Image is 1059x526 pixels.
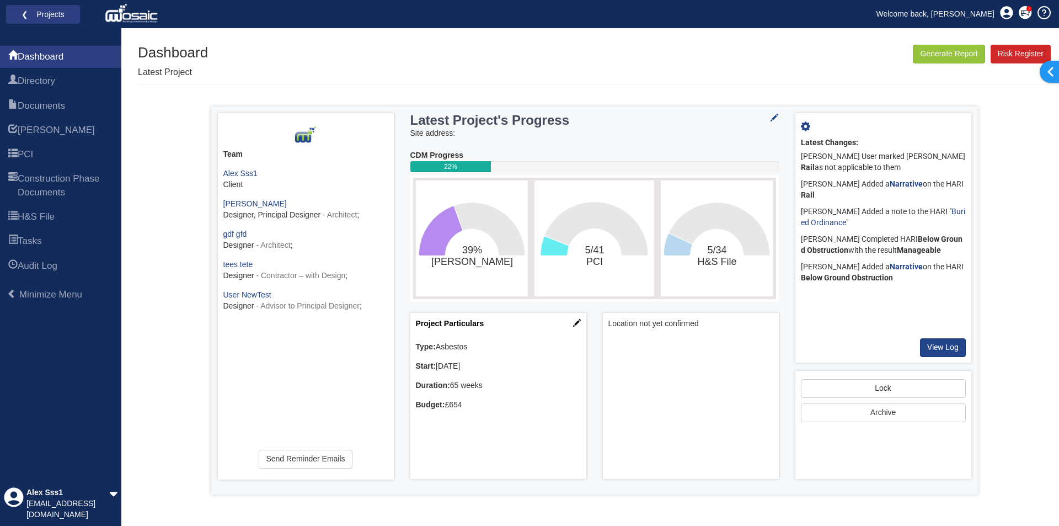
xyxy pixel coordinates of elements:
tspan: [PERSON_NAME] [431,256,512,268]
div: 65 weeks [416,380,581,391]
span: Designer [223,241,254,249]
a: Buried Ordinance [801,207,965,227]
div: [PERSON_NAME] Added a on the HARI [801,176,966,204]
div: Team [223,149,388,160]
h1: Dashboard [138,45,208,61]
b: Duration: [416,381,450,390]
svg: 5/34​H&S File [664,183,770,294]
b: Rail [801,190,815,199]
div: ; [223,259,388,281]
div: ; [223,290,388,312]
svg: 39%​HARI [419,183,525,294]
tspan: PCI [586,256,603,267]
span: - Architect [256,241,290,249]
button: Archive [801,403,966,422]
span: Tasks [18,235,41,248]
div: [PERSON_NAME] Added a on the HARI [801,259,966,286]
span: Audit Log [18,259,57,273]
b: Below Ground Obstruction [801,273,893,282]
a: Risk Register [991,45,1051,63]
div: Site address: [410,128,779,139]
h3: Latest Project's Progress [410,113,715,127]
div: Asbestos [416,342,581,353]
span: HARI [18,124,95,137]
a: ❮ Projects [13,7,73,22]
span: Designer [223,271,254,280]
tspan: H&S File [698,256,737,267]
b: Budget: [416,400,445,409]
span: Designer, Principal Designer [223,210,321,219]
span: Construction Phase Documents [18,172,113,199]
p: Latest Project [138,66,208,79]
span: Minimize Menu [19,289,82,300]
b: Below Ground Obstruction [801,235,962,254]
span: Dashboard [18,50,63,63]
a: Lock [801,379,966,398]
span: Audit Log [8,260,18,273]
a: Narrative [890,262,923,271]
span: Documents [8,100,18,113]
span: H&S File [18,210,55,224]
div: [PERSON_NAME] User marked [PERSON_NAME] as not applicable to them [801,148,966,176]
text: 5/34 [698,245,737,267]
span: H&S File [8,211,18,224]
a: Project Particulars [416,319,484,328]
a: Narrative [890,179,923,188]
text: 39% [431,245,512,268]
b: Type: [416,342,436,351]
a: [PERSON_NAME] [223,199,287,208]
div: CDM Progress [410,150,779,161]
span: Directory [18,75,55,88]
a: Alex Sss1 [223,169,258,178]
div: [DATE] [416,361,581,372]
span: - Architect [323,210,357,219]
span: Minimize Menu [7,289,17,299]
a: View Log [920,338,966,357]
div: ; [223,199,388,221]
img: logo_white.png [105,3,161,25]
span: Tasks [8,235,18,248]
span: Client [223,180,243,189]
span: Directory [8,75,18,88]
button: Generate Report [913,45,985,63]
div: [EMAIL_ADDRESS][DOMAIN_NAME] [26,498,109,520]
iframe: Chat [1012,476,1051,518]
div: [PERSON_NAME] Added a note to the HARI " " [801,204,966,231]
b: Rail [801,163,815,172]
div: [PERSON_NAME] Completed HARI with the result [801,231,966,259]
a: tees tete [223,260,253,269]
span: Designer [223,301,254,310]
div: £654 [416,400,581,411]
a: Send Reminder Emails [259,450,352,469]
div: ; [223,229,388,251]
div: Alex Sss1 [26,487,109,498]
div: 22% [410,161,491,172]
a: gdf gfd [223,230,247,238]
span: Dashboard [8,51,18,64]
span: PCI [8,148,18,162]
b: Start: [416,362,436,370]
svg: 5/41​PCI [537,183,651,294]
span: HARI [8,124,18,137]
span: - Advisor to Principal Designer [256,301,360,310]
span: PCI [18,148,33,161]
span: - Contractor – with Design [256,271,345,280]
img: Z [295,124,317,146]
b: Manageable [897,246,941,254]
div: Project Location [603,313,779,479]
text: 5/41 [585,245,604,267]
a: Welcome back, [PERSON_NAME] [868,6,1003,22]
a: User NewTest [223,290,271,299]
span: Location not yet confirmed [608,318,773,330]
div: Profile [4,487,24,520]
span: Construction Phase Documents [8,173,18,200]
span: Documents [18,99,65,113]
div: Latest Changes: [801,137,966,148]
